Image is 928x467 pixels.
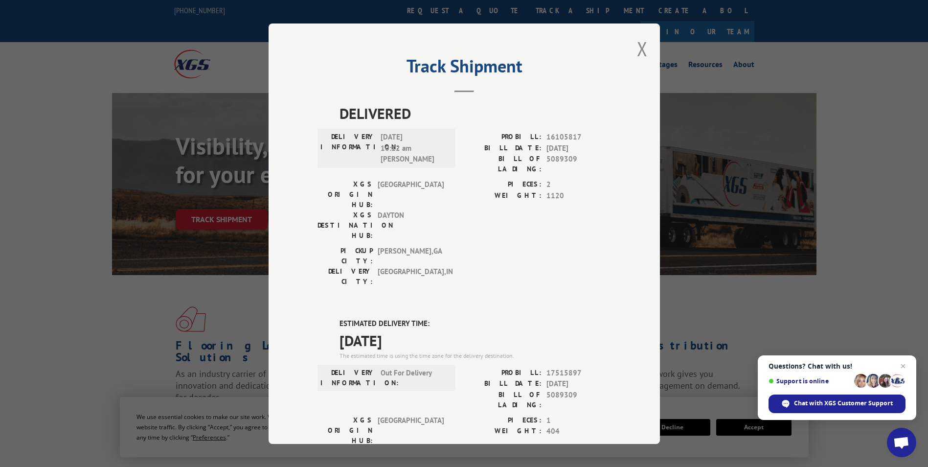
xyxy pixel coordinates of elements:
label: WEIGHT: [464,426,542,437]
label: PIECES: [464,179,542,190]
span: 2 [546,179,611,190]
label: XGS ORIGIN HUB: [317,179,373,210]
label: PROBILL: [464,132,542,143]
label: PICKUP CITY: [317,246,373,266]
span: Questions? Chat with us! [769,362,905,370]
span: [DATE] [546,142,611,154]
span: [PERSON_NAME] , GA [378,246,444,266]
span: 16105817 [546,132,611,143]
label: BILL DATE: [464,142,542,154]
span: DELIVERED [340,102,611,124]
label: DELIVERY CITY: [317,266,373,287]
span: 5089309 [546,154,611,174]
span: Support is online [769,377,851,385]
label: XGS DESTINATION HUB: [317,210,373,241]
span: Out For Delivery [381,367,447,388]
span: DAYTON [378,210,444,241]
div: The estimated time is using the time zone for the delivery destination. [340,351,611,360]
span: 5089309 [546,389,611,410]
label: DELIVERY INFORMATION: [320,367,376,388]
span: Chat with XGS Customer Support [769,395,905,413]
button: Close modal [637,36,648,62]
span: Chat with XGS Customer Support [794,399,893,408]
label: BILL DATE: [464,378,542,390]
label: BILL OF LADING: [464,389,542,410]
span: [GEOGRAPHIC_DATA] , IN [378,266,444,287]
span: 1 [546,415,611,426]
a: Open chat [887,428,916,457]
label: ESTIMATED DELIVERY TIME: [340,318,611,329]
span: [GEOGRAPHIC_DATA] [378,415,444,445]
label: PROBILL: [464,367,542,378]
span: [DATE] [340,329,611,351]
label: DELIVERY INFORMATION: [320,132,376,165]
label: WEIGHT: [464,190,542,201]
span: [DATE] [546,378,611,390]
label: BILL OF LADING: [464,154,542,174]
label: XGS ORIGIN HUB: [317,415,373,445]
span: 404 [546,426,611,437]
h2: Track Shipment [317,59,611,78]
span: [DATE] 10:12 am [PERSON_NAME] [381,132,447,165]
span: 1120 [546,190,611,201]
label: PIECES: [464,415,542,426]
span: 17515897 [546,367,611,378]
span: [GEOGRAPHIC_DATA] [378,179,444,210]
